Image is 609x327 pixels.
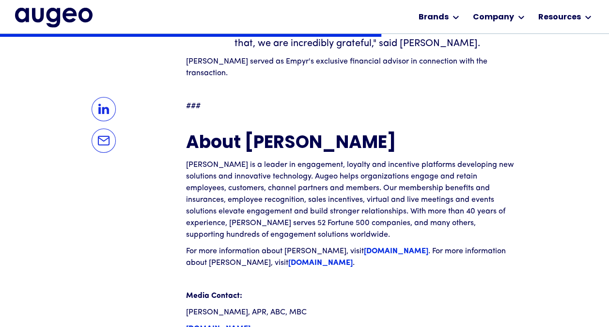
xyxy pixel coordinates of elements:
p: [PERSON_NAME] served as Empyr's exclusive financial advisor in connection with the transaction. [186,56,515,79]
p: ‍ [186,117,515,129]
a: [DOMAIN_NAME] [288,259,353,267]
p: ### [186,100,515,112]
strong: About [PERSON_NAME] [186,135,396,152]
p: ‍ [186,290,515,302]
p: ‍ [186,84,515,96]
p: ‍ [186,274,515,285]
div: Brands [419,12,449,23]
p: [PERSON_NAME] is a leader in engagement, loyalty and incentive platforms developing new solutions... [186,159,515,241]
div: Resources [538,12,581,23]
a: home [15,8,93,27]
a: [DOMAIN_NAME] [364,247,428,255]
img: Augeo's full logo in midnight blue. [15,8,93,27]
p: For more information about [PERSON_NAME], visit . For more information about [PERSON_NAME], visit . [186,245,515,269]
div: Company [473,12,514,23]
p: [PERSON_NAME], APR, ABC, MBC [186,307,515,318]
